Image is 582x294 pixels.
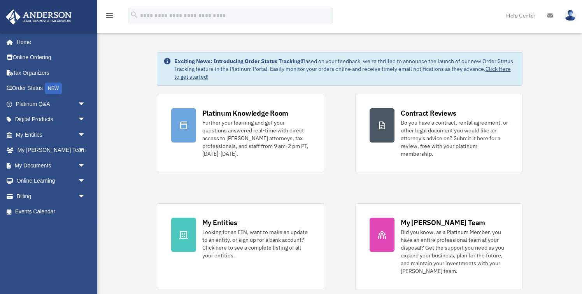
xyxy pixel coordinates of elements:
div: Looking for an EIN, want to make an update to an entity, or sign up for a bank account? Click her... [202,228,310,259]
img: User Pic [564,10,576,21]
div: Do you have a contract, rental agreement, or other legal document you would like an attorney's ad... [401,119,508,158]
span: arrow_drop_down [78,96,93,112]
a: My [PERSON_NAME] Teamarrow_drop_down [5,143,97,158]
span: arrow_drop_down [78,127,93,143]
a: menu [105,14,114,20]
i: menu [105,11,114,20]
strong: Exciting News: Introducing Order Status Tracking! [174,58,302,65]
a: Platinum Knowledge Room Further your learning and get your questions answered real-time with dire... [157,94,324,172]
a: Platinum Q&Aarrow_drop_down [5,96,97,112]
div: Did you know, as a Platinum Member, you have an entire professional team at your disposal? Get th... [401,228,508,275]
div: Contract Reviews [401,108,456,118]
i: search [130,11,138,19]
div: Based on your feedback, we're thrilled to announce the launch of our new Order Status Tracking fe... [174,57,516,81]
a: Digital Productsarrow_drop_down [5,112,97,127]
a: Order StatusNEW [5,81,97,97]
a: Events Calendar [5,204,97,220]
div: My [PERSON_NAME] Team [401,218,485,227]
a: My Entitiesarrow_drop_down [5,127,97,143]
a: Tax Organizers [5,65,97,81]
img: Anderson Advisors Platinum Portal [4,9,74,25]
a: Home [5,34,93,50]
a: Contract Reviews Do you have a contract, rental agreement, or other legal document you would like... [355,94,522,172]
div: Further your learning and get your questions answered real-time with direct access to [PERSON_NAM... [202,119,310,158]
a: My Documentsarrow_drop_down [5,158,97,173]
span: arrow_drop_down [78,158,93,174]
span: arrow_drop_down [78,143,93,158]
div: Platinum Knowledge Room [202,108,289,118]
span: arrow_drop_down [78,173,93,189]
a: Billingarrow_drop_down [5,188,97,204]
div: NEW [45,83,62,94]
a: My Entities Looking for an EIN, want to make an update to an entity, or sign up for a bank accoun... [157,203,324,289]
div: My Entities [202,218,237,227]
a: Click Here to get started! [174,65,511,80]
span: arrow_drop_down [78,112,93,128]
a: Online Learningarrow_drop_down [5,173,97,189]
span: arrow_drop_down [78,188,93,204]
a: My [PERSON_NAME] Team Did you know, as a Platinum Member, you have an entire professional team at... [355,203,522,289]
a: Online Ordering [5,50,97,65]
